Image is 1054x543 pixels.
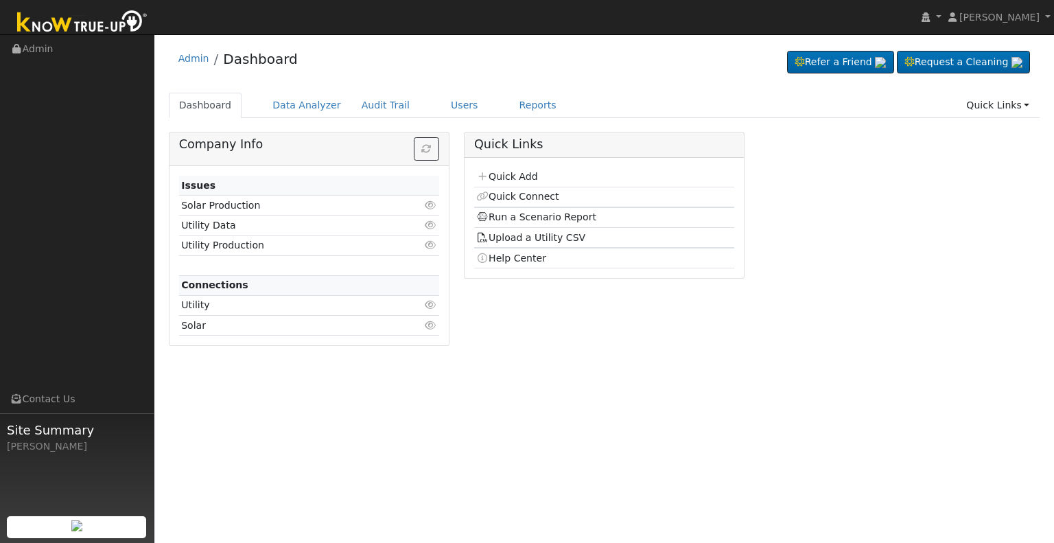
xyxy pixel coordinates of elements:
i: Click to view [425,200,437,210]
h5: Company Info [179,137,439,152]
strong: Issues [181,180,215,191]
a: Quick Links [956,93,1040,118]
td: Utility Production [179,235,397,255]
a: Refer a Friend [787,51,894,74]
span: Site Summary [7,421,147,439]
i: Click to view [425,300,437,310]
a: Request a Cleaning [897,51,1030,74]
a: Upload a Utility CSV [476,232,585,243]
a: Help Center [476,253,546,264]
td: Solar Production [179,196,397,216]
i: Click to view [425,240,437,250]
h5: Quick Links [474,137,734,152]
div: [PERSON_NAME] [7,439,147,454]
a: Run a Scenario Report [476,211,596,222]
img: retrieve [71,520,82,531]
img: retrieve [875,57,886,68]
a: Data Analyzer [262,93,351,118]
a: Quick Add [476,171,537,182]
a: Users [441,93,489,118]
a: Admin [178,53,209,64]
td: Solar [179,316,397,336]
td: Utility Data [179,216,397,235]
a: Audit Trail [351,93,420,118]
i: Click to view [425,321,437,330]
img: Know True-Up [10,8,154,38]
span: [PERSON_NAME] [959,12,1040,23]
a: Dashboard [169,93,242,118]
img: retrieve [1011,57,1022,68]
i: Click to view [425,220,437,230]
a: Quick Connect [476,191,559,202]
strong: Connections [181,279,248,290]
td: Utility [179,295,397,315]
a: Reports [509,93,567,118]
a: Dashboard [223,51,298,67]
